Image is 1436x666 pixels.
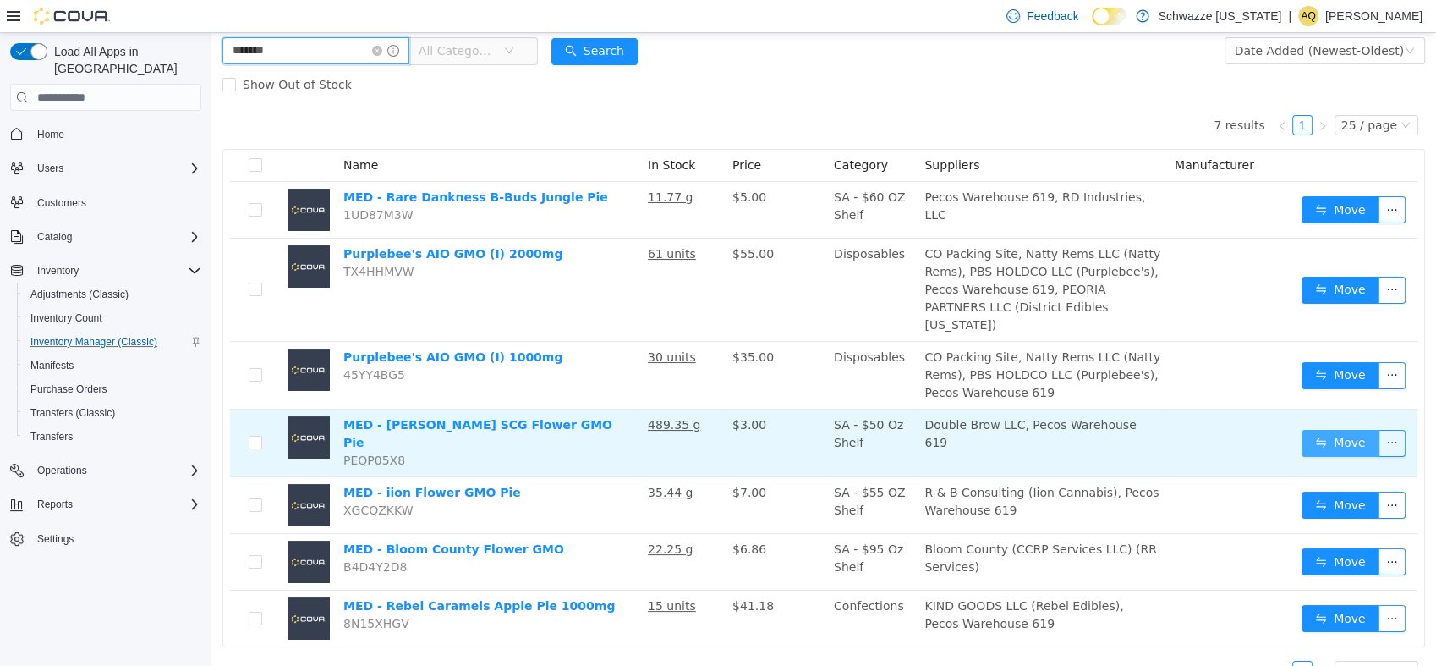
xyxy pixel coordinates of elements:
[37,128,64,141] span: Home
[24,308,201,328] span: Inventory Count
[622,125,677,139] span: Category
[521,157,555,171] span: $5.00
[132,175,202,189] span: 1UD87M3W
[132,385,401,416] a: MED - [PERSON_NAME] SCG Flower GMO Pie
[1027,8,1078,25] span: Feedback
[1130,629,1186,647] div: 25 / page
[24,308,109,328] a: Inventory Count
[161,13,171,23] i: icon: close-circle
[1167,163,1194,190] button: icon: ellipsis
[713,509,945,541] span: Bloom County (CCRP Services LLC) (RR Services)
[616,377,706,444] td: SA - $50 Oz Shelf
[24,427,79,447] a: Transfers
[521,385,555,399] span: $3.00
[1189,87,1199,99] i: icon: down
[24,355,201,376] span: Manifests
[24,403,201,423] span: Transfers (Classic)
[521,317,562,331] span: $35.00
[30,192,201,213] span: Customers
[521,214,562,228] span: $55.00
[30,227,201,247] span: Catalog
[132,584,198,597] span: 8N15XHGV
[24,284,201,305] span: Adjustments (Classic)
[616,309,706,377] td: Disposables
[30,124,71,145] a: Home
[1090,163,1168,190] button: icon: swapMove
[132,421,194,434] span: PEQP05X8
[24,332,201,352] span: Inventory Manager (Classic)
[1092,8,1127,25] input: Dark Mode
[1325,6,1422,26] p: [PERSON_NAME]
[1066,88,1076,98] i: icon: left
[30,494,79,515] button: Reports
[1167,572,1194,599] button: icon: ellipsis
[3,121,208,146] button: Home
[132,317,351,331] a: Purplebee's AIO GMO (I) 1000mg
[30,494,201,515] span: Reports
[616,444,706,501] td: SA - $55 OZ Shelf
[3,459,208,482] button: Operations
[37,464,87,477] span: Operations
[1090,515,1168,542] button: icon: swapMove
[207,9,284,26] span: All Categories
[132,157,397,171] a: MED - Rare Dankness B-Buds Jungle Pie
[1158,6,1281,26] p: Schwazze [US_STATE]
[10,114,201,595] nav: Complex example
[713,453,947,484] span: R & B Consulting (Iion Cannabis), Pecos Warehouse 619
[616,558,706,614] td: Confections
[713,566,912,597] span: KIND GOODS LLC (Rebel Edibles), Pecos Warehouse 619
[616,149,706,206] td: SA - $60 OZ Shelf
[963,125,1043,139] span: Manufacturer
[1090,244,1168,271] button: icon: swapMove
[1288,6,1291,26] p: |
[132,335,194,349] span: 45YY4BG5
[1167,329,1194,356] button: icon: ellipsis
[521,125,550,139] span: Price
[436,385,489,399] u: 489.35 g
[1090,459,1168,486] button: icon: swapMove
[24,332,164,352] a: Inventory Manager (Classic)
[30,529,80,549] a: Settings
[1167,515,1194,542] button: icon: ellipsis
[1061,82,1081,102] li: Previous Page
[24,427,201,447] span: Transfers
[1193,13,1203,25] i: icon: down
[616,501,706,558] td: SA - $95 Oz Shelf
[3,259,208,283] button: Inventory
[1090,572,1168,599] button: icon: swapMove
[17,377,208,401] button: Purchase Orders
[1301,6,1315,26] span: AQ
[293,13,303,25] i: icon: down
[76,451,118,493] img: MED - iion Flower GMO Pie placeholder
[24,355,80,376] a: Manifests
[17,425,208,449] button: Transfers
[30,261,85,281] button: Inventory
[713,317,949,366] span: CO Packing Site, Natty Rems LLC (Natty Rems), PBS HOLDCO LLC (Purplebee's), Pecos Warehouse 619
[1298,6,1318,26] div: Anastasia Queen
[132,125,167,139] span: Name
[25,45,147,58] span: Show Out of Stock
[34,8,110,25] img: Cova
[1002,82,1053,102] li: 7 results
[132,471,202,484] span: XGCQZKKW
[436,453,481,466] u: 35.44 g
[436,566,485,580] u: 15 units
[1167,397,1194,424] button: icon: ellipsis
[37,532,74,546] span: Settings
[132,232,203,245] span: TX4HHMVW
[30,528,201,549] span: Settings
[30,193,93,213] a: Customers
[24,284,135,305] a: Adjustments (Classic)
[17,283,208,306] button: Adjustments (Classic)
[76,316,118,358] img: Purplebee's AIO GMO (I) 1000mg placeholder
[3,157,208,180] button: Users
[37,264,79,278] span: Inventory
[30,158,70,179] button: Users
[521,566,562,580] span: $41.18
[3,526,208,551] button: Settings
[436,157,481,171] u: 11.77 g
[1061,628,1081,648] li: Previous Page
[1092,25,1093,26] span: Dark Mode
[713,157,934,189] span: Pecos Warehouse 619, RD Industries, LLC
[76,564,118,607] img: MED - Rebel Caramels Apple Pie 1000mg placeholder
